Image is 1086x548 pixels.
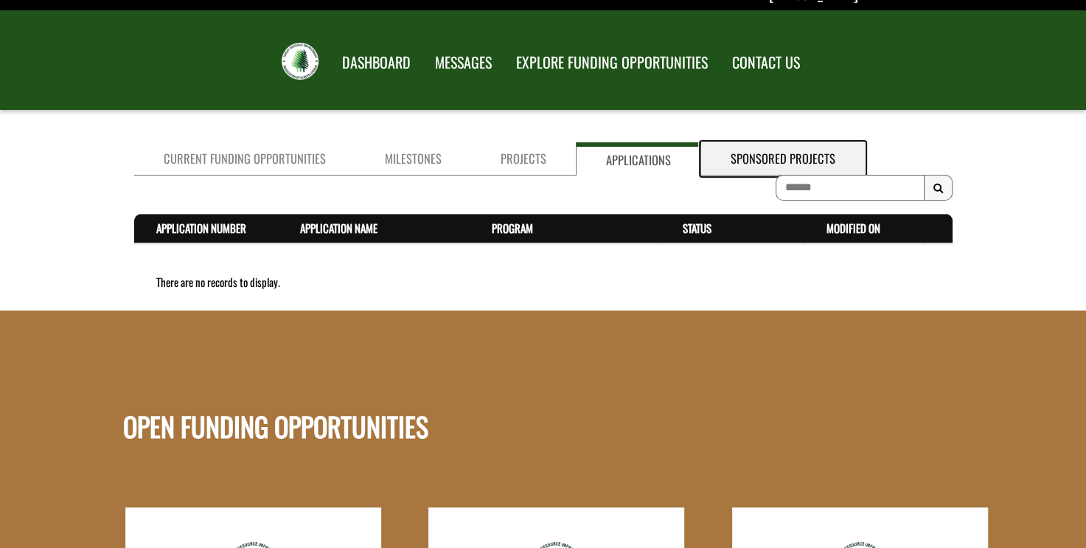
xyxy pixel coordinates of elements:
img: FRIAA Submissions Portal [282,43,319,80]
input: To search on partial text, use the asterisk (*) wildcard character. [776,175,925,201]
a: Program [492,220,533,236]
a: Applications [576,142,701,176]
a: Modified On [826,220,880,236]
a: EXPLORE FUNDING OPPORTUNITIES [505,44,719,81]
a: Application Name [300,220,377,236]
nav: Main Navigation [329,40,811,81]
a: Current Funding Opportunities [134,142,355,176]
a: DASHBOARD [331,44,422,81]
a: Sponsored Projects [701,142,865,176]
th: Actions [924,215,952,243]
a: Projects [471,142,576,176]
a: Status [683,220,711,236]
div: There are no records to display. [134,274,953,290]
a: CONTACT US [721,44,811,81]
a: Milestones [355,142,471,176]
a: MESSAGES [424,44,503,81]
h1: OPEN FUNDING OPPORTUNITIES [123,326,428,441]
a: Application Number [156,220,246,236]
button: Search Results [924,175,953,201]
